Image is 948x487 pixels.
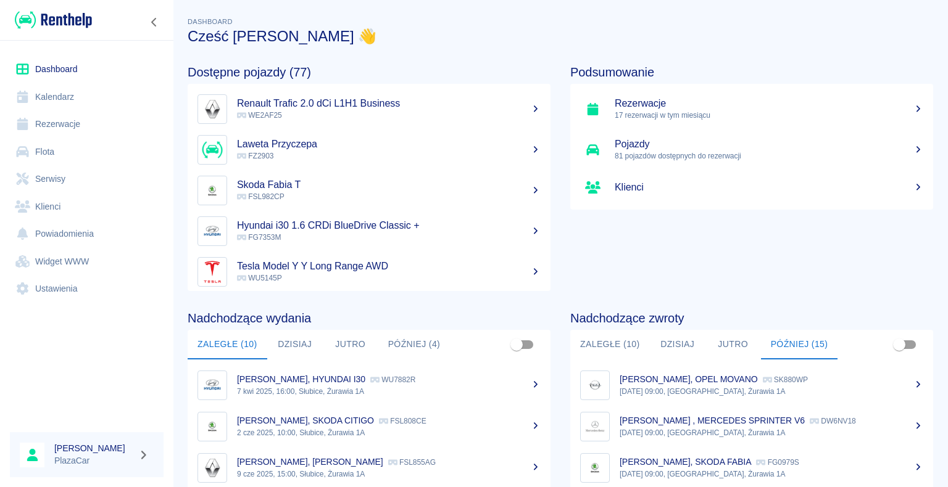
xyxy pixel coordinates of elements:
[756,458,799,467] p: FG0979S
[615,110,923,121] p: 17 rezerwacji w tym miesiącu
[10,10,92,30] a: Renthelp logo
[10,55,164,83] a: Dashboard
[620,469,923,480] p: [DATE] 09:00, [GEOGRAPHIC_DATA], Żurawia 1A
[237,260,541,272] h5: Tesla Model Y Y Long Range AWD
[388,458,436,467] p: FSL855AG
[237,386,541,397] p: 7 kwi 2025, 16:00, Słubice, Żurawia 1A
[201,138,224,162] img: Image
[201,374,224,397] img: Image
[201,415,224,438] img: Image
[267,330,323,359] button: Dzisiaj
[237,374,365,384] p: [PERSON_NAME], HYUNDAI I30
[650,330,705,359] button: Dzisiaj
[237,111,282,120] span: WE2AF25
[201,97,224,121] img: Image
[188,89,551,129] a: ImageRenault Trafic 2.0 dCi L1H1 Business WE2AF25
[237,457,383,467] p: [PERSON_NAME], [PERSON_NAME]
[10,83,164,111] a: Kalendarz
[583,456,607,480] img: Image
[620,415,805,425] p: [PERSON_NAME] , MERCEDES SPRINTER V6
[145,14,164,30] button: Zwiń nawigację
[570,65,933,80] h4: Podsumowanie
[323,330,378,359] button: Jutro
[505,333,528,356] span: Pokaż przypisane tylko do mnie
[54,442,133,454] h6: [PERSON_NAME]
[237,469,541,480] p: 9 cze 2025, 15:00, Słubice, Żurawia 1A
[188,311,551,325] h4: Nadchodzące wydania
[188,211,551,252] a: ImageHyundai i30 1.6 CRDi BlueDrive Classic + FG7353M
[201,260,224,284] img: Image
[201,456,224,480] img: Image
[763,375,808,384] p: SK880WP
[10,275,164,303] a: Ustawienia
[620,374,758,384] p: [PERSON_NAME], OPEL MOVANO
[237,415,374,425] p: [PERSON_NAME], SKODA CITIGO
[15,10,92,30] img: Renthelp logo
[570,364,933,406] a: Image[PERSON_NAME], OPEL MOVANO SK880WP[DATE] 09:00, [GEOGRAPHIC_DATA], Żurawia 1A
[888,333,911,356] span: Pokaż przypisane tylko do mnie
[188,252,551,292] a: ImageTesla Model Y Y Long Range AWD WU5145P
[10,193,164,221] a: Klienci
[188,28,933,45] h3: Cześć [PERSON_NAME] 👋
[237,427,541,438] p: 2 cze 2025, 10:00, Słubice, Żurawia 1A
[188,65,551,80] h4: Dostępne pojazdy (77)
[620,427,923,438] p: [DATE] 09:00, [GEOGRAPHIC_DATA], Żurawia 1A
[615,138,923,150] h5: Pojazdy
[188,18,233,25] span: Dashboard
[237,138,541,150] h5: Laweta Przyczepa
[10,165,164,193] a: Serwisy
[615,150,923,162] p: 81 pojazdów dostępnych do rezerwacji
[620,386,923,397] p: [DATE] 09:00, [GEOGRAPHIC_DATA], Żurawia 1A
[583,374,607,397] img: Image
[237,233,281,242] span: FG7353M
[237,274,282,282] span: WU5145P
[237,97,541,110] h5: Renault Trafic 2.0 dCi L1H1 Business
[188,129,551,170] a: ImageLaweta Przyczepa FZ2903
[570,406,933,447] a: Image[PERSON_NAME] , MERCEDES SPRINTER V6 DW6NV18[DATE] 09:00, [GEOGRAPHIC_DATA], Żurawia 1A
[570,330,650,359] button: Zaległe (10)
[237,152,273,160] span: FZ2903
[370,375,415,384] p: WU7882R
[810,417,856,425] p: DW6NV18
[379,417,426,425] p: FSL808CE
[10,110,164,138] a: Rezerwacje
[378,330,451,359] button: Później (4)
[705,330,761,359] button: Jutro
[620,457,751,467] p: [PERSON_NAME], SKODA FABIA
[570,311,933,325] h4: Nadchodzące zwroty
[201,179,224,202] img: Image
[54,454,133,467] p: PlazaCar
[10,220,164,248] a: Powiadomienia
[10,248,164,276] a: Widget WWW
[188,364,551,406] a: Image[PERSON_NAME], HYUNDAI I30 WU7882R7 kwi 2025, 16:00, Słubice, Żurawia 1A
[237,179,541,191] h5: Skoda Fabia T
[615,181,923,194] h5: Klienci
[615,97,923,110] h5: Rezerwacje
[188,406,551,447] a: Image[PERSON_NAME], SKODA CITIGO FSL808CE2 cze 2025, 10:00, Słubice, Żurawia 1A
[10,138,164,166] a: Flota
[188,330,267,359] button: Zaległe (10)
[201,219,224,243] img: Image
[570,170,933,205] a: Klienci
[237,219,541,232] h5: Hyundai i30 1.6 CRDi BlueDrive Classic +
[570,129,933,170] a: Pojazdy81 pojazdów dostępnych do rezerwacji
[583,415,607,438] img: Image
[761,330,838,359] button: Później (15)
[570,89,933,129] a: Rezerwacje17 rezerwacji w tym miesiącu
[237,192,285,201] span: FSL982CP
[188,170,551,211] a: ImageSkoda Fabia T FSL982CP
